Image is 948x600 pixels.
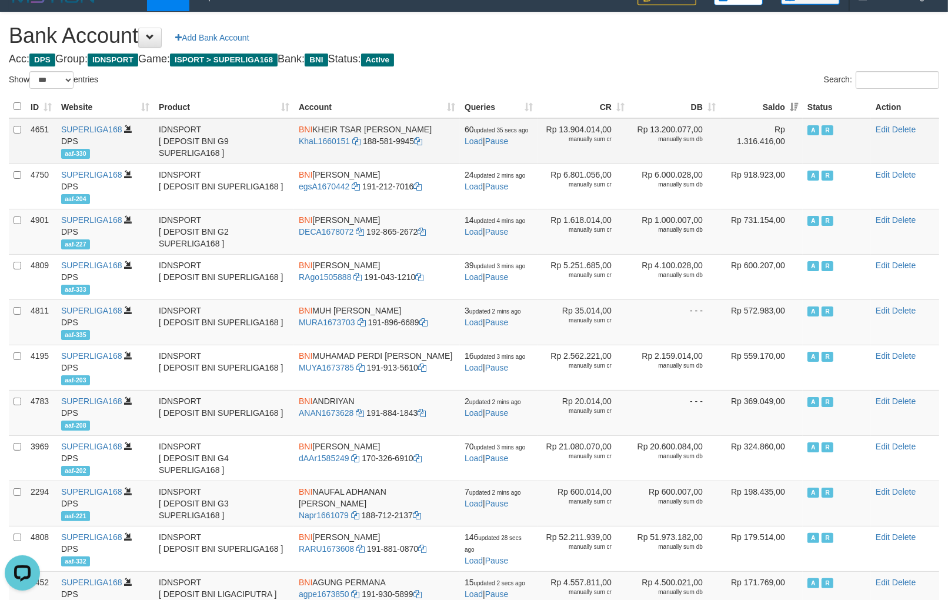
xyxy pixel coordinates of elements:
th: Action [871,95,939,118]
span: Active [807,261,819,271]
span: aaf-335 [61,330,90,340]
a: RAgo1505888 [299,272,352,282]
td: Rp 20.600.084,00 [629,435,720,481]
a: DECA1678072 [299,227,353,236]
span: BNI [299,261,312,270]
a: Load [465,272,483,282]
td: Rp 4.100.028,00 [629,254,720,299]
td: 2294 [26,481,56,526]
a: Copy 1912127016 to clipboard [413,182,422,191]
span: aaf-208 [61,421,90,431]
a: Copy 1919305899 to clipboard [413,589,422,599]
td: IDNSPORT [ DEPOSIT BNI SUPERLIGA168 ] [154,254,294,299]
span: aaf-221 [61,511,90,521]
span: | [465,261,525,282]
h4: Acc: Group: Game: Bank: Status: [9,54,939,65]
span: 39 [465,261,525,270]
span: | [465,487,521,508]
div: manually sum cr [542,181,612,189]
div: manually sum db [634,226,703,234]
a: SUPERLIGA168 [61,396,122,406]
div: manually sum cr [542,452,612,461]
td: Rp 2.159.014,00 [629,345,720,390]
th: DB: activate to sort column ascending [629,95,720,118]
a: ANAN1673628 [299,408,353,418]
span: aaf-333 [61,285,90,295]
td: Rp 1.618.014,00 [538,209,629,254]
td: IDNSPORT [ DEPOSIT BNI SUPERLIGA168 ] [154,526,294,571]
td: IDNSPORT [ DEPOSIT BNI G4 SUPERLIGA168 ] [154,435,294,481]
td: NAUFAL ADHANAN [PERSON_NAME] 188-712-2137 [294,481,460,526]
span: Active [807,397,819,407]
span: Active [361,54,395,66]
td: 4901 [26,209,56,254]
span: aaf-330 [61,149,90,159]
a: Copy 1919135610 to clipboard [418,363,426,372]
a: Copy 1887122137 to clipboard [413,511,421,520]
span: 16 [465,351,525,361]
span: Active [807,533,819,543]
td: Rp 13.904.014,00 [538,118,629,164]
span: Running [822,397,833,407]
span: Active [807,488,819,498]
div: manually sum cr [542,498,612,506]
td: DPS [56,390,154,435]
span: 15 [465,578,525,587]
a: Delete [892,125,916,134]
a: Edit [876,125,890,134]
td: Rp 324.860,00 [720,435,803,481]
td: ANDRIYAN 191-884-1843 [294,390,460,435]
td: - - - [629,299,720,345]
td: DPS [56,254,154,299]
a: SUPERLIGA168 [61,261,122,270]
a: Load [465,182,483,191]
a: Edit [876,532,890,542]
a: Edit [876,170,890,179]
a: Copy MURA1673703 to clipboard [358,318,366,327]
span: updated 3 mins ago [474,444,526,451]
td: Rp 600.207,00 [720,254,803,299]
span: aaf-227 [61,239,90,249]
a: Copy KhaL1660151 to clipboard [352,136,360,146]
a: Add Bank Account [168,28,256,48]
td: 4783 [26,390,56,435]
td: Rp 572.983,00 [720,299,803,345]
td: DPS [56,435,154,481]
div: manually sum cr [542,362,612,370]
a: Delete [892,442,916,451]
span: 70 [465,442,525,451]
td: DPS [56,345,154,390]
td: DPS [56,481,154,526]
button: Open LiveChat chat widget [5,5,40,40]
span: | [465,532,522,565]
a: Copy 1918841843 to clipboard [418,408,426,418]
span: Running [822,442,833,452]
a: Load [465,556,483,565]
td: DPS [56,118,154,164]
a: dAAr1585249 [299,454,349,463]
div: manually sum cr [542,543,612,551]
td: Rp 52.211.939,00 [538,526,629,571]
a: SUPERLIGA168 [61,306,122,315]
a: Copy DECA1678072 to clipboard [356,227,364,236]
th: Saldo: activate to sort column ascending [720,95,803,118]
a: Edit [876,351,890,361]
td: IDNSPORT [ DEPOSIT BNI SUPERLIGA168 ] [154,390,294,435]
a: Pause [485,272,509,282]
td: Rp 179.514,00 [720,526,803,571]
a: SUPERLIGA168 [61,442,122,451]
a: Edit [876,306,890,315]
a: Load [465,318,483,327]
td: Rp 20.014,00 [538,390,629,435]
a: SUPERLIGA168 [61,125,122,134]
a: Load [465,363,483,372]
a: Copy 1703266910 to clipboard [413,454,422,463]
a: Copy ANAN1673628 to clipboard [356,408,364,418]
th: Status [803,95,871,118]
td: [PERSON_NAME] 191-212-7016 [294,164,460,209]
td: - - - [629,390,720,435]
a: Copy dAAr1585249 to clipboard [352,454,360,463]
a: Edit [876,442,890,451]
span: updated 2 mins ago [469,489,521,496]
a: Pause [485,227,509,236]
